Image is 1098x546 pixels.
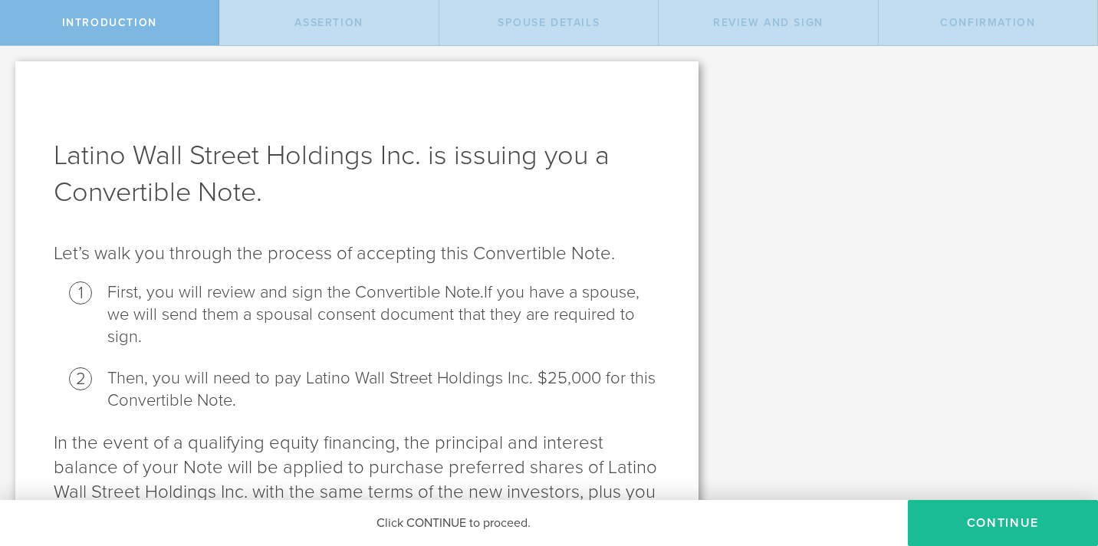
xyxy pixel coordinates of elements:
[713,16,823,29] span: Review and Sign
[294,16,363,29] span: Assertion
[107,281,660,348] li: First, you will review and sign the Convertible Note.
[54,137,660,211] h1: Latino Wall Street Holdings Inc. is issuing you a Convertible Note.
[107,282,639,347] span: If you have a spouse, we will send them a spousal consent document that they are required to sign.
[54,242,660,266] p: Let’s walk you through the process of accepting this Convertible Note.
[62,16,157,29] span: Introduction
[940,16,1035,29] span: Confirmation
[498,16,600,29] span: Spouse Details
[908,500,1098,546] button: Continue
[107,367,660,412] li: Then, you will need to pay Latino Wall Street Holdings Inc. $25,000 for this Convertible Note.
